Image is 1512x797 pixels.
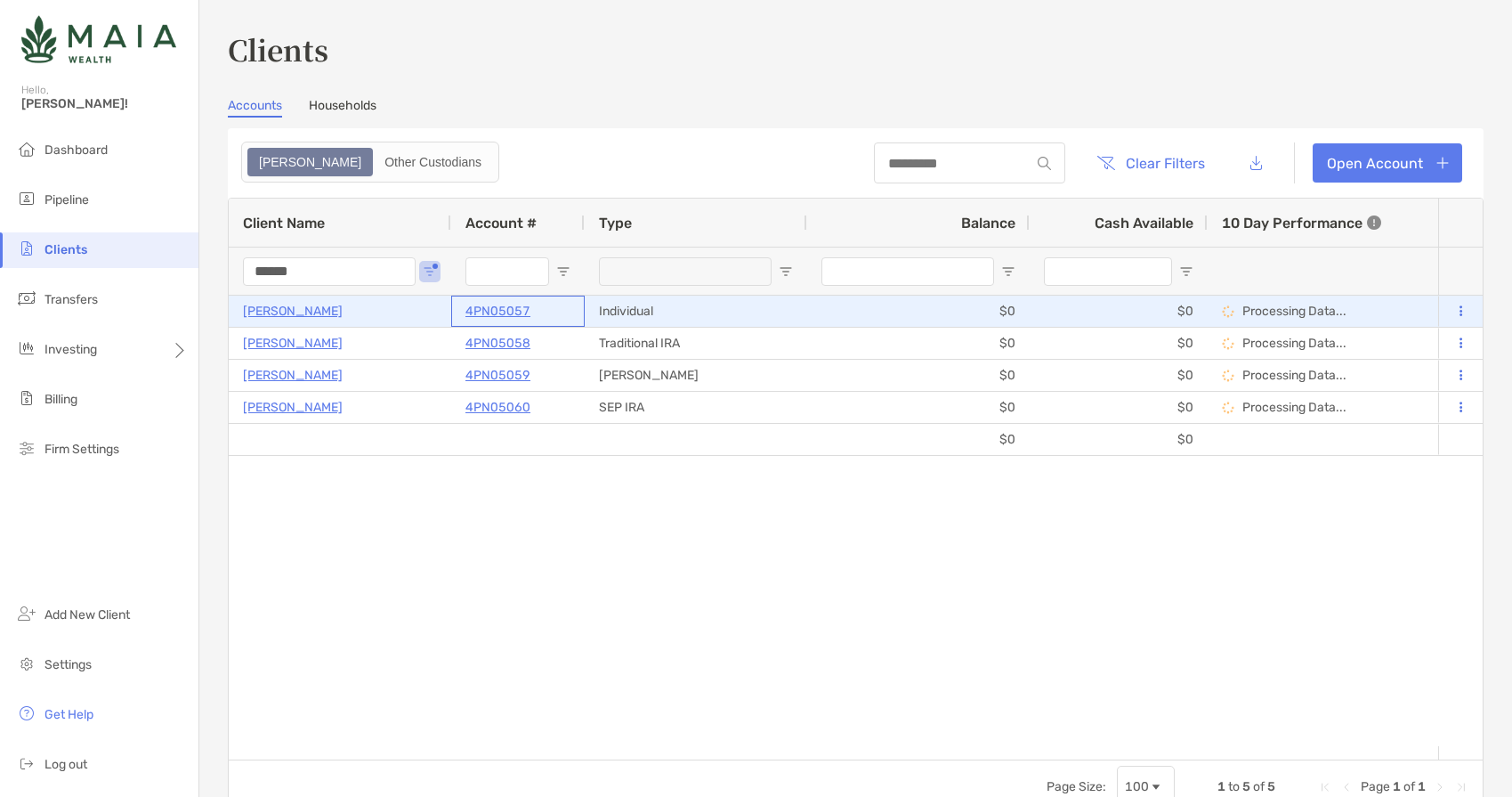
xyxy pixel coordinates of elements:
[16,338,37,359] img: investing icon
[961,215,1015,232] span: Balance
[1242,304,1346,319] p: Processing Data...
[16,387,37,409] img: billing icon
[556,264,570,279] button: Open Filter Menu
[1361,779,1390,794] span: Page
[16,138,37,159] img: dashboard icon
[1038,157,1051,170] img: input icon
[44,657,92,672] span: Settings
[16,752,37,774] img: logout icon
[16,653,37,674] img: settings icon
[309,98,376,118] a: Households
[1179,264,1193,279] button: Open Filter Menu
[585,328,807,359] div: Traditional IRA
[243,257,416,286] input: Client Name Filter Input
[1222,370,1234,382] img: Processing Data icon
[228,98,282,118] a: Accounts
[1433,780,1447,794] div: Next Page
[243,332,343,354] a: [PERSON_NAME]
[585,296,807,327] div: Individual
[1393,779,1401,794] span: 1
[21,7,176,71] img: Zoe Logo
[807,360,1030,391] div: $0
[44,757,87,772] span: Log out
[1047,779,1106,794] div: Page Size:
[44,707,93,722] span: Get Help
[243,215,325,232] span: Client Name
[1217,779,1225,794] span: 1
[1267,779,1275,794] span: 5
[779,264,793,279] button: Open Filter Menu
[44,607,130,622] span: Add New Client
[1222,199,1381,247] div: 10 Day Performance
[1030,328,1208,359] div: $0
[44,242,87,257] span: Clients
[807,296,1030,327] div: $0
[1030,296,1208,327] div: $0
[16,188,37,209] img: pipeline icon
[807,392,1030,423] div: $0
[1222,305,1234,318] img: Processing Data icon
[44,342,97,357] span: Investing
[243,396,343,419] a: [PERSON_NAME]
[1242,336,1346,351] p: Processing Data...
[599,215,632,232] span: Type
[1044,257,1172,286] input: Cash Available Filter Input
[1313,143,1462,183] a: Open Account
[44,292,98,307] span: Transfers
[465,215,537,232] span: Account #
[807,328,1030,359] div: $0
[44,192,89,207] span: Pipeline
[16,703,37,724] img: get-help icon
[465,257,549,286] input: Account # Filter Input
[1125,779,1149,794] div: 100
[1318,780,1332,794] div: First Page
[1339,780,1354,794] div: Previous Page
[465,364,530,386] a: 4PN05059
[1454,780,1468,794] div: Last Page
[1222,338,1234,350] img: Processing Data icon
[1242,779,1250,794] span: 5
[1030,360,1208,391] div: $0
[44,392,77,407] span: Billing
[21,96,188,111] span: [PERSON_NAME]!
[1242,400,1346,415] p: Processing Data...
[243,364,343,386] a: [PERSON_NAME]
[1030,424,1208,455] div: $0
[1403,779,1415,794] span: of
[249,150,371,175] div: Zoe
[1418,779,1426,794] span: 1
[465,300,530,322] a: 4PN05057
[585,392,807,423] div: SEP IRA
[1001,264,1015,279] button: Open Filter Menu
[807,424,1030,455] div: $0
[16,603,37,624] img: add_new_client icon
[375,150,491,175] div: Other Custodians
[821,257,994,286] input: Balance Filter Input
[243,300,343,322] a: [PERSON_NAME]
[1095,215,1193,232] span: Cash Available
[16,238,37,259] img: clients icon
[44,142,108,158] span: Dashboard
[423,264,437,279] button: Open Filter Menu
[465,332,530,354] a: 4PN05058
[228,28,1484,69] h3: Clients
[1228,779,1240,794] span: to
[1083,143,1218,183] button: Clear Filters
[44,442,119,457] span: Firm Settings
[16,437,37,459] img: firm-settings icon
[465,396,530,419] a: 4PN05060
[1222,402,1234,414] img: Processing Data icon
[1253,779,1265,794] span: of
[585,360,807,391] div: [PERSON_NAME]
[1242,368,1346,383] p: Processing Data...
[1030,392,1208,423] div: $0
[241,142,499,183] div: segmented control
